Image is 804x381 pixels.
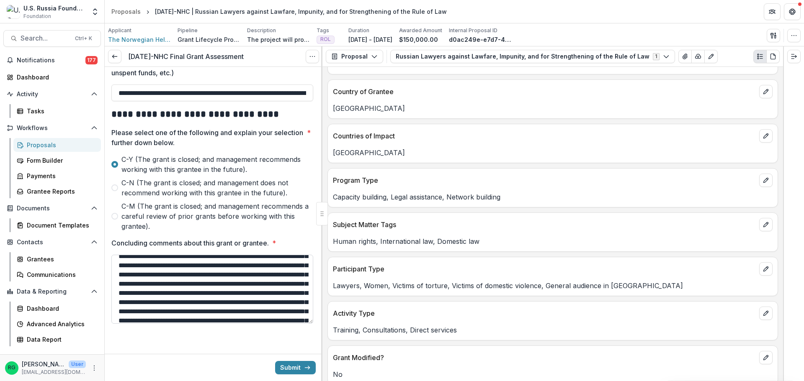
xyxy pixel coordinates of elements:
span: Data & Reporting [17,288,88,295]
nav: breadcrumb [108,5,450,18]
p: [EMAIL_ADDRESS][DOMAIN_NAME] [22,368,86,376]
p: [DATE] - [DATE] [348,35,392,44]
a: Grantees [13,252,101,266]
button: Get Help [784,3,801,20]
span: ​C-Y (The grant is closed; and management recommends working with this grantee in the future). [121,154,316,174]
p: No [333,369,773,379]
button: Russian Lawyers against Lawfare, Impunity, and for Strengthening of the Rule of Law1 [390,50,675,63]
p: Grant Modified? [333,353,756,363]
button: Search... [3,30,101,47]
div: Ruslan Garipov [8,365,15,371]
p: Duration [348,27,369,34]
div: Payments [27,171,94,180]
p: Subject Matter Tags [333,220,756,230]
button: edit [759,262,773,276]
p: Participant Type [333,264,756,274]
button: Expand right [787,50,801,63]
a: Tasks [13,104,101,118]
a: Proposals [108,5,144,18]
p: [PERSON_NAME] [22,360,65,368]
p: Tags [317,27,329,34]
span: Activity [17,91,88,98]
button: edit [759,85,773,98]
div: Ctrl + K [73,34,94,43]
p: Grant Lifecycle Process [178,35,240,44]
a: Dashboard [3,70,101,84]
button: Open Workflows [3,121,101,135]
div: Document Templates [27,221,94,230]
p: [GEOGRAPHIC_DATA] [333,148,773,158]
button: edit [759,351,773,364]
span: 177 [85,56,98,64]
span: Notifications [17,57,85,64]
button: Open Data & Reporting [3,285,101,298]
span: C-M (The grant is closed; and management recommends a careful review of prior grants before worki... [121,201,316,231]
a: Payments [13,169,101,183]
p: Awarded Amount [399,27,442,34]
button: Proposal [326,50,383,63]
div: Grantee Reports [27,187,94,196]
p: Countries of Impact [333,131,756,141]
span: Foundation [23,13,51,20]
p: $150,000.00 [399,35,438,44]
p: Internal Proposal ID [449,27,497,34]
p: Please select one of the following and explain your selection further down below. [111,128,304,148]
span: Contacts [17,239,88,246]
a: Proposals [13,138,101,152]
p: Pipeline [178,27,198,34]
a: Dashboard [13,302,101,315]
p: Description [247,27,276,34]
p: Program Type [333,175,756,185]
p: Human rights, International law, Domestic law [333,236,773,246]
div: [DATE]-NHC | Russian Lawyers against Lawfare, Impunity, and for Strengthening of the Rule of Law [155,7,447,16]
div: Grantees [27,255,94,263]
button: Notifications177 [3,54,101,67]
div: Data Report [27,335,94,344]
p: Concluding comments about this grant or grantee. [111,238,269,248]
button: More [89,363,99,373]
button: edit [759,174,773,187]
div: Proposals [27,141,94,149]
a: Advanced Analytics [13,317,101,331]
button: Plaintext view [753,50,767,63]
p: [GEOGRAPHIC_DATA] [333,103,773,113]
p: Capacity building, Legal assistance, Network building [333,192,773,202]
span: Workflows [17,125,88,132]
a: Grantee Reports [13,184,101,198]
div: Dashboard [27,304,94,313]
a: Form Builder [13,153,101,167]
p: Lawyers, Women, Victims of torture, Victims of domestic violence, General audience in [GEOGRAPHIC... [333,281,773,291]
a: The Norwegian Helsinki Committee [108,35,171,44]
button: Open Contacts [3,235,101,249]
button: Edit as form [704,50,718,63]
button: Open Activity [3,87,101,101]
button: edit [759,129,773,143]
a: Data Report [13,332,101,346]
p: The project will provide financial and other forms of support to human rights lawyers in [GEOGRAP... [247,35,310,44]
button: Open Documents [3,202,101,215]
div: Tasks [27,107,94,115]
p: Country of Grantee [333,87,756,97]
button: edit [759,218,773,231]
button: Open entity switcher [89,3,101,20]
div: Proposals [111,7,141,16]
div: Communications [27,270,94,279]
div: Advanced Analytics [27,320,94,328]
p: Activity Type [333,308,756,318]
button: Options [306,50,319,63]
div: Form Builder [27,156,94,165]
button: Submit [275,361,316,374]
span: C-N (The grant is closed; and management does not recommend working with this grantee in the futu... [121,178,316,198]
span: Search... [21,34,70,42]
button: edit [759,307,773,320]
span: ROL [320,36,331,42]
p: User [69,361,86,368]
span: Documents [17,205,88,212]
p: Training, Consultations, Direct services [333,325,773,335]
button: View Attached Files [678,50,692,63]
button: Partners [764,3,781,20]
div: U.S. Russia Foundation [23,4,86,13]
a: Communications [13,268,101,281]
button: PDF view [766,50,780,63]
